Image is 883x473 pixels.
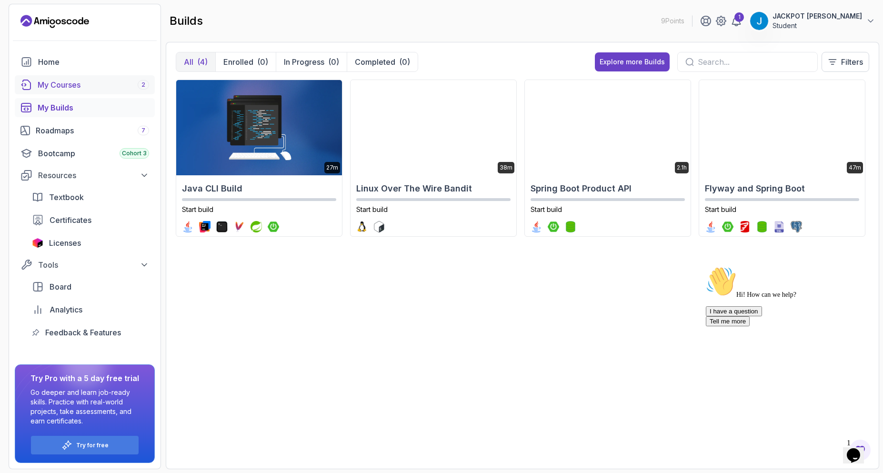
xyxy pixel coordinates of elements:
button: Completed(0) [347,52,418,71]
h2: Flyway and Spring Boot [705,182,859,195]
p: 38m [500,164,512,171]
a: builds [15,98,155,117]
p: Student [773,21,862,30]
span: Cohort 3 [122,150,147,157]
button: Enrolled(0) [215,52,276,71]
a: courses [15,75,155,94]
a: 1 [731,15,742,27]
input: Search... [698,56,810,68]
div: Bootcamp [38,148,149,159]
a: certificates [26,211,155,230]
img: maven logo [233,221,245,232]
h2: Spring Boot Product API [531,182,685,195]
iframe: chat widget [843,435,873,463]
span: Certificates [50,214,91,226]
span: Textbook [49,191,84,203]
button: In Progress(0) [276,52,347,71]
img: linux logo [356,221,368,232]
p: JACKPOT [PERSON_NAME] [773,11,862,21]
button: Try for free [30,435,139,455]
img: Spring Boot Product API card [525,80,691,175]
div: Home [38,56,149,68]
span: Analytics [50,304,82,315]
img: Flyway and Spring Boot card [699,80,865,175]
button: All(4) [176,52,215,71]
div: Tools [38,259,149,271]
img: Java CLI Build card [176,80,342,175]
img: user profile image [750,12,768,30]
span: Start build [531,205,562,213]
div: My Courses [38,79,149,91]
div: Explore more Builds [600,57,665,67]
div: (0) [399,56,410,68]
img: spring-data-jpa logo [565,221,576,232]
p: All [184,56,193,68]
p: In Progress [284,56,324,68]
p: Filters [841,56,863,68]
div: (4) [197,56,208,68]
img: flyway logo [739,221,751,232]
img: spring-data-jpa logo [756,221,768,232]
img: spring-boot logo [268,221,279,232]
img: spring logo [251,221,262,232]
img: sql logo [773,221,785,232]
img: bash logo [373,221,385,232]
div: 1 [734,12,744,22]
span: Start build [705,205,736,213]
span: 2 [141,81,145,89]
img: postgres logo [791,221,802,232]
img: java logo [705,221,716,232]
img: jetbrains icon [32,238,43,248]
div: Resources [38,170,149,181]
button: Tell me more [4,54,48,64]
a: board [26,277,155,296]
div: My Builds [38,102,149,113]
img: intellij logo [199,221,211,232]
h2: builds [170,13,203,29]
button: Filters [822,52,869,72]
span: 7 [141,127,145,134]
a: bootcamp [15,144,155,163]
span: Board [50,281,71,292]
img: Linux Over The Wire Bandit card [351,80,516,175]
button: Resources [15,167,155,184]
a: analytics [26,300,155,319]
a: roadmaps [15,121,155,140]
p: Enrolled [223,56,253,68]
p: Go deeper and learn job-ready skills. Practice with real-world projects, take assessments, and ea... [30,388,139,426]
button: user profile imageJACKPOT [PERSON_NAME]Student [750,11,875,30]
div: (0) [257,56,268,68]
p: Completed [355,56,395,68]
div: 👋Hi! How can we help?I have a questionTell me more [4,4,175,64]
a: Linux Over The Wire Bandit card38mLinux Over The Wire BanditStart buildlinux logobash logo [350,80,517,237]
h2: Linux Over The Wire Bandit [356,182,511,195]
img: spring-boot logo [548,221,559,232]
img: :wave: [4,4,34,34]
img: spring-boot logo [722,221,733,232]
a: Try for free [76,442,109,449]
div: (0) [328,56,339,68]
span: Feedback & Features [45,327,121,338]
a: Java CLI Build card27mJava CLI BuildStart buildjava logointellij logoterminal logomaven logosprin... [176,80,342,237]
a: textbook [26,188,155,207]
a: feedback [26,323,155,342]
a: home [15,52,155,71]
span: Hi! How can we help? [4,29,94,36]
a: Spring Boot Product API card2.1hSpring Boot Product APIStart buildjava logospring-boot logospring... [524,80,691,237]
button: Tools [15,256,155,273]
img: java logo [182,221,193,232]
button: I have a question [4,44,60,54]
img: terminal logo [216,221,228,232]
a: licenses [26,233,155,252]
span: Start build [356,205,388,213]
iframe: chat widget [702,262,873,430]
p: 9 Points [661,16,684,26]
div: Roadmaps [36,125,149,136]
p: 27m [326,164,338,171]
button: Explore more Builds [595,52,670,71]
h2: Java CLI Build [182,182,336,195]
img: java logo [531,221,542,232]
